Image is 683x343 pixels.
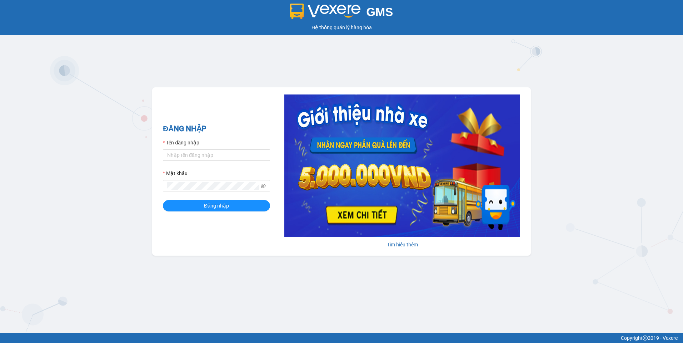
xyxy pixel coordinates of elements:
input: Tên đăng nhập [163,149,270,161]
span: GMS [366,5,393,19]
label: Tên đăng nhập [163,139,199,147]
a: GMS [290,11,393,16]
img: logo 2 [290,4,361,19]
input: Mật khẩu [167,182,259,190]
span: copyright [643,336,648,341]
button: Đăng nhập [163,200,270,211]
div: Hệ thống quản lý hàng hóa [2,24,681,31]
label: Mật khẩu [163,169,188,177]
div: Tìm hiểu thêm [284,241,520,249]
div: Copyright 2019 - Vexere [5,334,678,342]
h2: ĐĂNG NHẬP [163,123,270,135]
span: eye-invisible [261,183,266,188]
span: Đăng nhập [204,202,229,210]
img: banner-0 [284,94,520,237]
